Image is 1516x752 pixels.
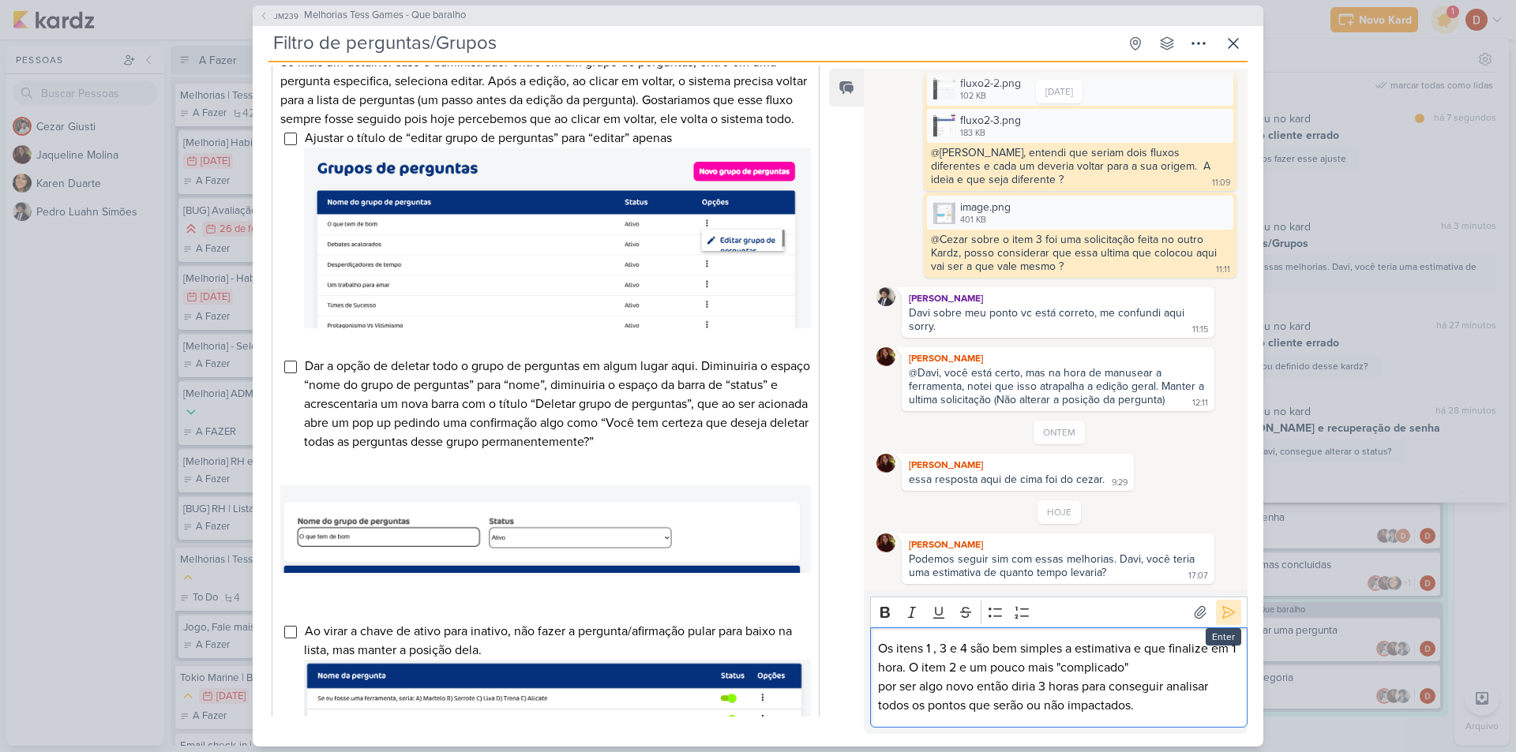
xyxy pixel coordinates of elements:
p: Só mais um detalhe: caso o administrador entre em um grupo de perguntas, entre em uma pergunta es... [280,53,811,129]
img: Jaqueline Molina [876,533,895,552]
div: fluxo2-3.png [927,109,1233,143]
div: 12:11 [1192,397,1208,410]
img: B6SdS5JnUqUeAAAAAElFTkSuQmCC [304,660,811,752]
div: 17:07 [1188,570,1208,582]
div: fluxo2-3.png [960,112,1021,129]
div: image.png [927,196,1233,230]
img: ajeMbPlDANIi8jSH8HqMPudqY8yQH7zYdzyr1HAq.png [933,77,955,99]
div: [PERSON_NAME] [905,537,1211,552]
div: 11:11 [1216,264,1230,276]
p: Os itens 1 , 3 e 4 são bem simples a estimativa e que finalize em 1 hora. O item 2 e um pouco mai... [878,639,1239,677]
img: DGDNlarjAxAAAAAASUVORK5CYII= [304,148,811,328]
div: 11:09 [1212,177,1230,189]
div: essa resposta aqui de cima foi do cezar. [909,473,1105,486]
p: por ser algo novo então diria 3 horas para conseguir analisar todos os pontos que serão ou não im... [878,677,1239,715]
div: Enter [1206,628,1241,645]
div: 102 KB [960,90,1021,103]
div: 183 KB [960,127,1021,140]
div: fluxo2-2.png [960,75,1021,92]
span: Ajustar o título de “editar grupo de perguntas” para “editar” apenas [304,130,811,332]
div: Editor toolbar [870,597,1248,627]
div: 401 KB [960,214,1011,226]
img: Jaqueline Molina [876,454,895,473]
img: Zdvex4oiQDAAAAAASUVORK5CYII= [280,485,811,573]
img: Jaqueline Molina [876,347,895,366]
div: [PERSON_NAME] [905,350,1211,366]
img: Pedro Luahn Simões [876,287,895,306]
div: Editor editing area: main [870,627,1248,728]
div: 11:15 [1192,324,1208,336]
div: @[PERSON_NAME], entendi que seriam dois fluxos diferentes e cada um deveria voltar para a sua ori... [931,146,1214,186]
input: Kard Sem Título [268,29,1118,58]
div: image.png [960,199,1011,215]
div: Davi sobre meu ponto vc está correto, me confundi aqui sorry. [909,306,1188,333]
div: Podemos seguir sim com essas melhorias. Davi, você teria uma estimativa de quanto tempo levaria? [909,552,1198,579]
div: [PERSON_NAME] [905,457,1131,473]
div: 9:29 [1112,477,1128,489]
div: fluxo2-2.png [927,72,1233,106]
span: Dar a opção de deletar todo o grupo de perguntas em algum lugar aqui. Diminuiria o espaço “nome d... [304,358,810,450]
div: @Davi, você está certo, mas na hora de manusear a ferramenta, notei que isso atrapalha a edição g... [909,366,1207,406]
img: VlwUpx9fj7qwqOF76zsqVbSIYEOMrMFwdkJQH9Jo.png [933,202,955,224]
img: E2ZhzlHCFTghdVtzB2qDNsltdqnZ7rQ3ewbljDEI.png [933,114,955,137]
div: @Cezar sobre o item 3 foi uma solicitação feita no outro Kardz, posso considerar que essa ultima ... [931,233,1220,273]
div: [PERSON_NAME] [905,290,1211,306]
